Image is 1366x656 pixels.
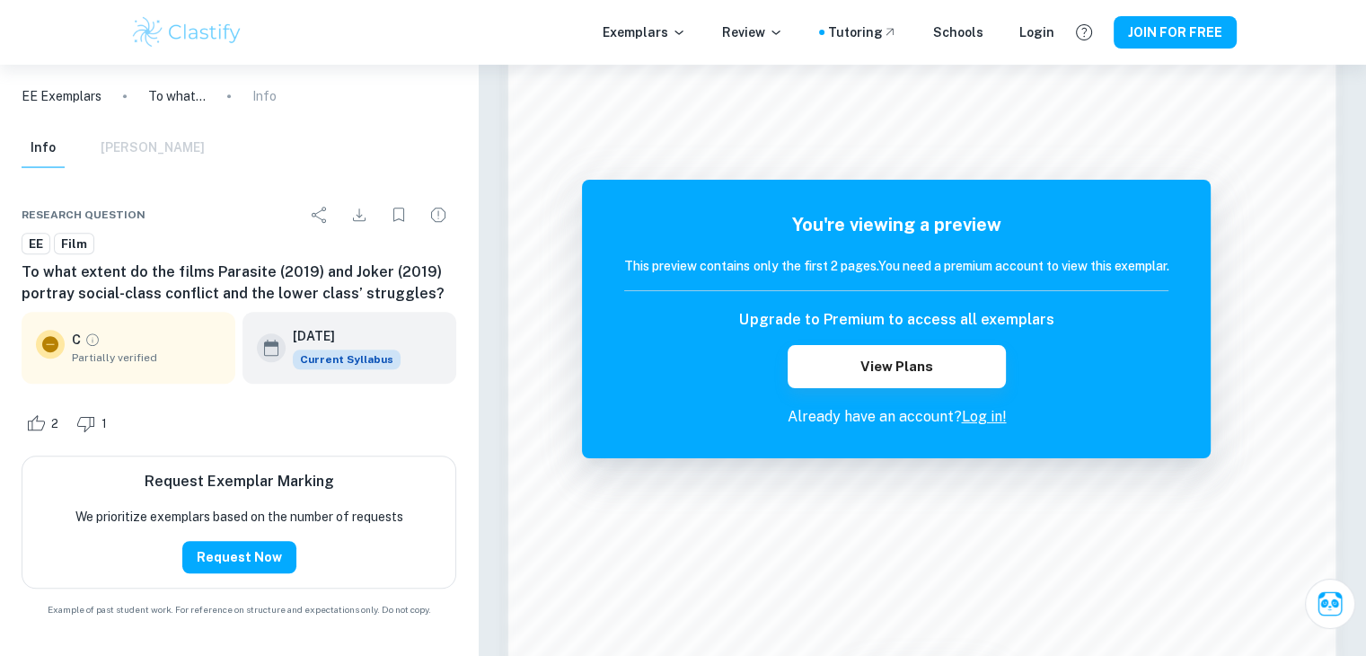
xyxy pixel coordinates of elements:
[302,197,338,233] div: Share
[92,415,117,433] span: 1
[22,603,456,616] span: Example of past student work. For reference on structure and expectations only. Do not copy.
[293,350,401,369] div: This exemplar is based on the current syllabus. Feel free to refer to it for inspiration/ideas wh...
[381,197,417,233] div: Bookmark
[624,406,1168,428] p: Already have an account?
[130,14,244,50] img: Clastify logo
[293,326,386,346] h6: [DATE]
[54,233,94,255] a: Film
[1069,17,1099,48] button: Help and Feedback
[41,415,68,433] span: 2
[1019,22,1054,42] a: Login
[961,408,1006,425] a: Log in!
[72,350,221,366] span: Partially verified
[341,197,377,233] div: Download
[739,309,1053,331] h6: Upgrade to Premium to access all exemplars
[84,332,101,348] a: Grade partially verified
[75,507,403,527] p: We prioritize exemplars based on the number of requests
[22,233,50,255] a: EE
[1305,579,1355,629] button: Ask Clai
[22,86,101,106] a: EE Exemplars
[420,197,456,233] div: Report issue
[72,330,81,350] p: C
[1114,16,1237,49] button: JOIN FOR FREE
[603,22,686,42] p: Exemplars
[624,211,1168,238] h5: You're viewing a preview
[22,129,65,168] button: Info
[252,86,277,106] p: Info
[722,22,783,42] p: Review
[148,86,206,106] p: To what extent do the films Parasite (2019) and Joker (2019) portray social-class conflict and th...
[933,22,983,42] a: Schools
[828,22,897,42] a: Tutoring
[22,262,456,305] h6: To what extent do the films Parasite (2019) and Joker (2019) portray social-class conflict and th...
[624,256,1168,276] h6: This preview contains only the first 2 pages. You need a premium account to view this exemplar.
[293,350,401,369] span: Current Syllabus
[182,541,296,573] button: Request Now
[22,235,49,253] span: EE
[22,409,68,438] div: Like
[22,207,145,223] span: Research question
[145,471,334,492] h6: Request Exemplar Marking
[55,235,93,253] span: Film
[788,345,1005,388] button: View Plans
[72,409,117,438] div: Dislike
